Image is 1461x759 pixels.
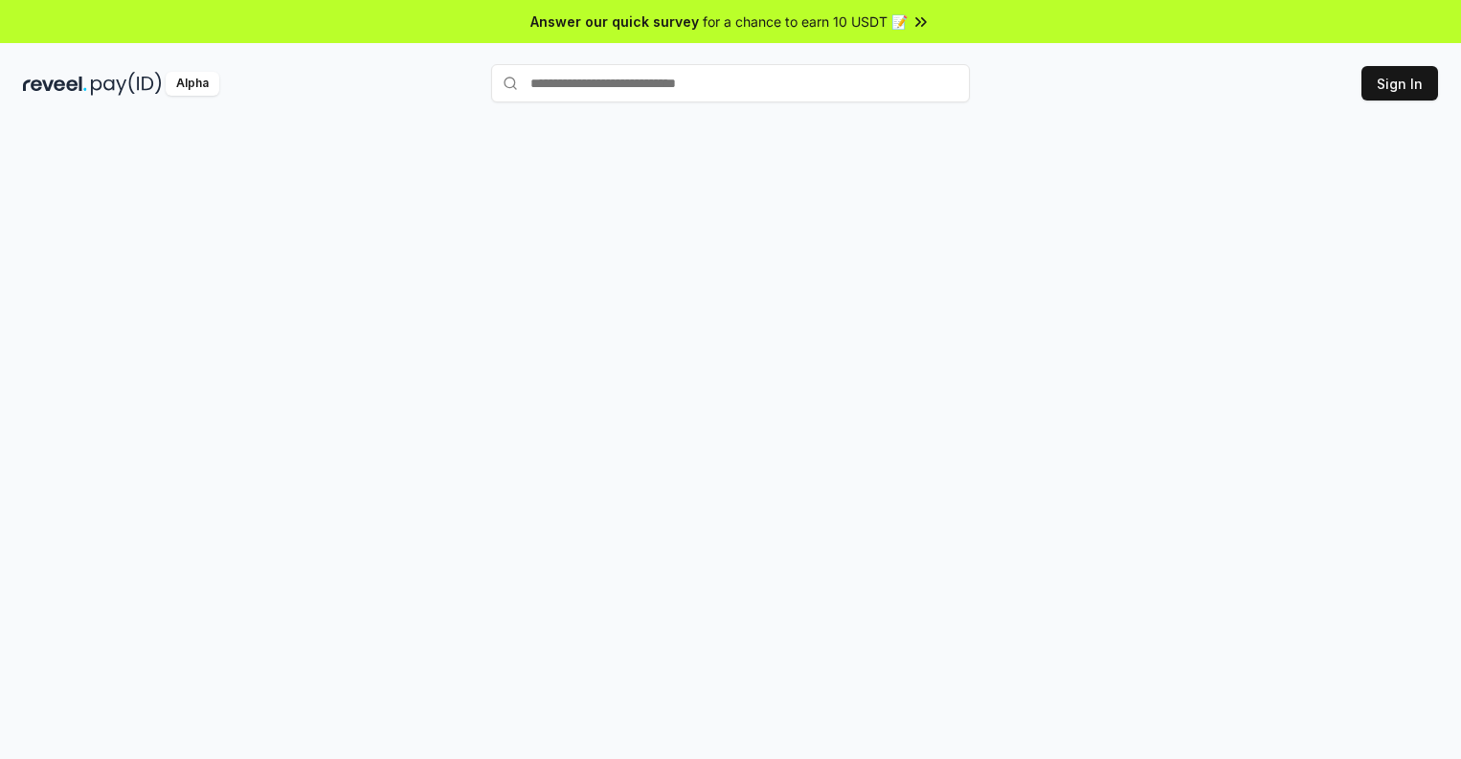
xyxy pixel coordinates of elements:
[23,72,87,96] img: reveel_dark
[91,72,162,96] img: pay_id
[1361,66,1438,100] button: Sign In
[166,72,219,96] div: Alpha
[703,11,908,32] span: for a chance to earn 10 USDT 📝
[530,11,699,32] span: Answer our quick survey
